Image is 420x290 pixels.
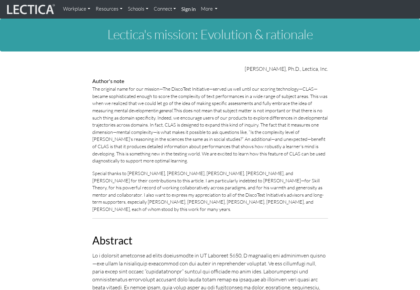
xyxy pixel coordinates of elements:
[92,170,328,213] p: Special thanks to [PERSON_NAME], [PERSON_NAME], [PERSON_NAME], [PERSON_NAME], and [PERSON_NAME] f...
[92,65,328,73] p: [PERSON_NAME], Ph.D., Lectica, Inc.
[181,6,196,12] strong: Sign in
[155,108,174,113] i: in general.
[151,3,179,16] a: Connect
[92,78,328,84] h5: Author's note
[26,27,394,42] h1: Lectica's mission: Evolution & rationale
[179,3,198,16] a: Sign in
[60,3,93,16] a: Workplace
[92,85,328,164] p: The original name for our mission—The DiscoTest Initiative—served us well until our scoring techn...
[92,235,328,246] h2: Abstract
[198,3,220,16] a: More
[5,3,55,16] img: lecticalive
[125,3,151,16] a: Schools
[93,3,125,16] a: Resources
